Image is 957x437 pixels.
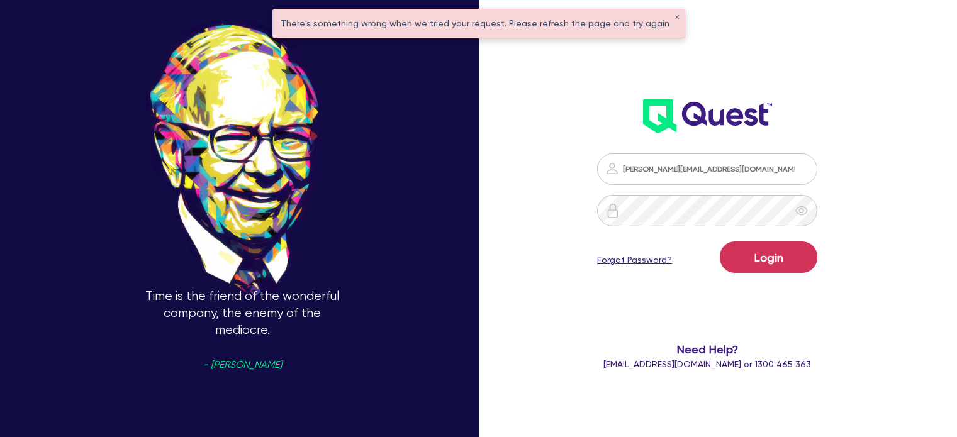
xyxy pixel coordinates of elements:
span: - [PERSON_NAME] [203,360,282,370]
a: Forgot Password? [597,253,672,267]
span: eye [795,204,808,217]
div: There's something wrong when we tried your request. Please refresh the page and try again [273,9,685,38]
img: icon-password [605,161,620,176]
img: icon-password [605,203,620,218]
a: [EMAIL_ADDRESS][DOMAIN_NAME] [603,359,741,369]
button: Login [720,241,817,273]
span: or 1300 465 363 [603,359,811,369]
button: ✕ [674,14,680,21]
span: Need Help? [583,341,831,358]
input: Email address [597,153,817,185]
img: wH2k97JdezQIQAAAABJRU5ErkJggg== [643,99,772,133]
